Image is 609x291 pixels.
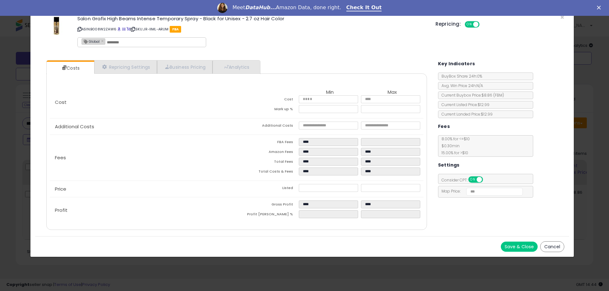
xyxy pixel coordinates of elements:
[438,150,468,155] span: 15.00 % for > $10
[237,184,299,194] td: Listed
[560,13,564,22] span: ×
[481,92,504,98] span: $8.86
[170,26,181,33] span: FBA
[493,92,504,98] span: ( FBM )
[50,124,237,129] p: Additional Costs
[50,208,237,213] p: Profit
[47,62,94,74] a: Costs
[438,143,460,149] span: $0.30 min
[237,122,299,131] td: Additional Costs
[438,188,523,194] span: Map Price:
[438,123,450,130] h5: Fees
[237,148,299,158] td: Amazon Fees
[213,60,259,73] a: Analytics
[299,90,361,95] th: Min
[237,210,299,220] td: Profit [PERSON_NAME] %
[50,100,237,105] p: Cost
[101,38,105,44] a: ×
[50,155,237,160] p: Fees
[438,83,483,88] span: Avg. Win Price 24h: N/A
[122,27,126,32] a: All offer listings
[117,27,121,32] a: BuyBox page
[361,90,423,95] th: Max
[540,241,564,252] button: Cancel
[77,16,426,21] h3: Salon Grafix High Beams Intense Temporary Spray - Black for Unisex - 2.7 oz Hair Color
[237,200,299,210] td: Gross Profit
[469,177,477,182] span: ON
[82,39,100,44] span: Global
[245,4,276,10] i: DataHub...
[127,27,130,32] a: Your listing only
[217,3,227,13] img: Profile image for Georgie
[50,187,237,192] p: Price
[438,92,504,98] span: Current Buybox Price:
[438,73,482,79] span: BuyBox Share 24h: 0%
[479,22,489,27] span: OFF
[438,111,493,117] span: Current Landed Price: $12.99
[501,242,538,252] button: Save & Close
[237,95,299,105] td: Cost
[237,168,299,177] td: Total Costs & Fees
[94,60,157,73] a: Repricing Settings
[47,16,66,35] img: 31-HT48ohsL._SL60_.jpg
[237,158,299,168] td: Total Fees
[597,6,603,9] div: Close
[237,138,299,148] td: FBA Fees
[438,177,491,183] span: Consider CPT:
[435,22,461,27] h5: Repricing:
[77,24,426,34] p: ASIN: B008W2ZAW6 | SKU: JR-IIML-ARUM
[157,60,213,73] a: Business Pricing
[465,22,473,27] span: ON
[438,136,470,155] span: 8.00 % for <= $10
[438,102,489,107] span: Current Listed Price: $12.99
[482,177,492,182] span: OFF
[438,161,460,169] h5: Settings
[232,4,341,11] div: Meet Amazon Data, done right.
[237,105,299,115] td: Mark up %
[438,60,475,68] h5: Key Indicators
[346,4,382,11] a: Check It Out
